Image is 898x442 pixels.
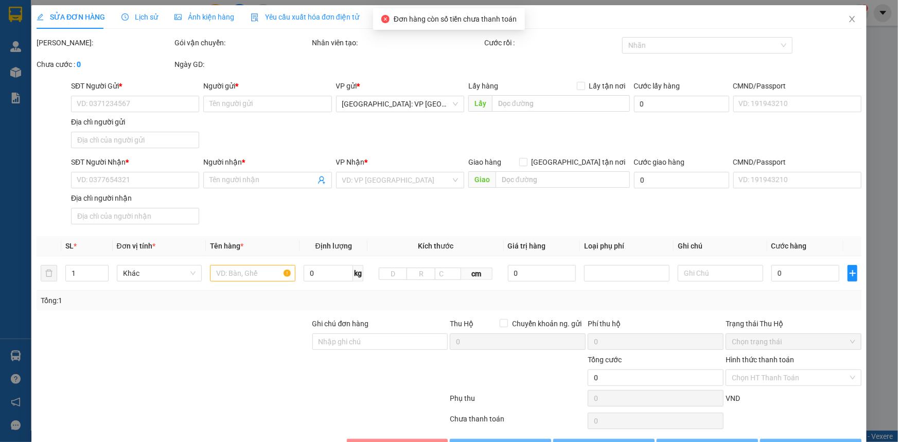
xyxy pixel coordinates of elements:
span: Giao [468,171,496,188]
span: Đơn hàng còn số tiền chưa thanh toán [394,15,517,23]
span: Chuyển khoản ng. gửi [508,318,586,329]
div: Phụ thu [449,393,587,411]
input: Ghi chú đơn hàng [312,333,448,350]
span: VND [726,394,740,402]
input: Ghi Chú [678,265,763,281]
input: Cước giao hàng [634,172,729,188]
div: SĐT Người Gửi [71,80,199,92]
div: Địa chỉ người nhận [71,192,199,204]
strong: (Công Ty TNHH Chuyển Phát Nhanh Bảo An - MST: 0109597835) [21,29,219,37]
label: Hình thức thanh toán [726,356,794,364]
div: Chưa cước : [37,59,172,70]
input: VD: Bàn, Ghế [210,265,295,281]
b: 0 [77,60,81,68]
span: close-circle [381,15,390,23]
input: Địa chỉ của người nhận [71,208,199,224]
span: Chọn trạng thái [732,334,855,349]
span: down [100,274,106,280]
div: VP gửi [336,80,464,92]
span: close [848,15,856,23]
span: VP Nhận [336,158,365,166]
span: picture [174,13,182,21]
span: plus [848,269,857,277]
span: edit [37,13,44,21]
div: Chưa thanh toán [449,413,587,431]
span: cm [461,268,492,280]
button: delete [41,265,57,281]
div: Nhân viên tạo: [312,37,483,48]
span: Ảnh kiện hàng [174,13,234,21]
div: SĐT Người Nhận [71,156,199,168]
div: CMND/Passport [733,156,861,168]
button: plus [848,265,857,281]
strong: BIÊN NHẬN VẬN CHUYỂN BẢO AN EXPRESS [24,15,217,26]
span: Lấy hàng [468,82,498,90]
label: Cước giao hàng [634,158,685,166]
button: Close [838,5,867,34]
div: [PERSON_NAME]: [37,37,172,48]
input: Dọc đường [496,171,630,188]
span: Lấy [468,95,492,112]
span: Quảng Ngãi: VP Trường Chinh [342,96,458,112]
input: D [379,268,408,280]
div: Phí thu hộ [588,318,724,333]
span: user-add [318,176,326,184]
span: up [100,267,106,273]
input: Dọc đường [492,95,630,112]
span: Đơn vị tính [117,242,155,250]
span: SỬA ĐƠN HÀNG [37,13,105,21]
span: Yêu cầu xuất hóa đơn điện tử [251,13,359,21]
img: icon [251,13,259,22]
div: Người nhận [203,156,331,168]
span: Khác [123,266,196,281]
span: SL [66,242,74,250]
span: Decrease Value [97,273,108,281]
div: Gói vận chuyển: [174,37,310,48]
label: Cước lấy hàng [634,82,680,90]
span: clock-circle [121,13,129,21]
div: Người gửi [203,80,331,92]
span: Cước hàng [771,242,807,250]
input: Địa chỉ của người gửi [71,132,199,148]
div: Ngày GD: [174,59,310,70]
span: Giá trị hàng [508,242,546,250]
span: Tên hàng [210,242,243,250]
span: [PHONE_NUMBER] (7h - 21h) [57,40,233,79]
span: Increase Value [97,266,108,273]
span: Định lượng [315,242,352,250]
span: Kích thước [418,242,453,250]
label: Ghi chú đơn hàng [312,320,369,328]
div: Trạng thái Thu Hộ [726,318,861,329]
span: [GEOGRAPHIC_DATA] tận nơi [527,156,630,168]
input: R [407,268,436,280]
div: Địa chỉ người gửi [71,116,199,128]
div: Tổng: 1 [41,295,347,306]
th: Loại phụ phí [580,236,674,256]
span: Tổng cước [588,356,622,364]
input: C [435,268,461,280]
span: Thu Hộ [450,320,473,328]
span: Lịch sử [121,13,158,21]
span: Lấy tận nơi [585,80,630,92]
div: Cước rồi : [484,37,620,48]
th: Ghi chú [674,236,767,256]
div: CMND/Passport [733,80,861,92]
span: CSKH: [10,40,233,79]
span: kg [353,265,363,281]
span: Giao hàng [468,158,501,166]
input: Cước lấy hàng [634,96,729,112]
